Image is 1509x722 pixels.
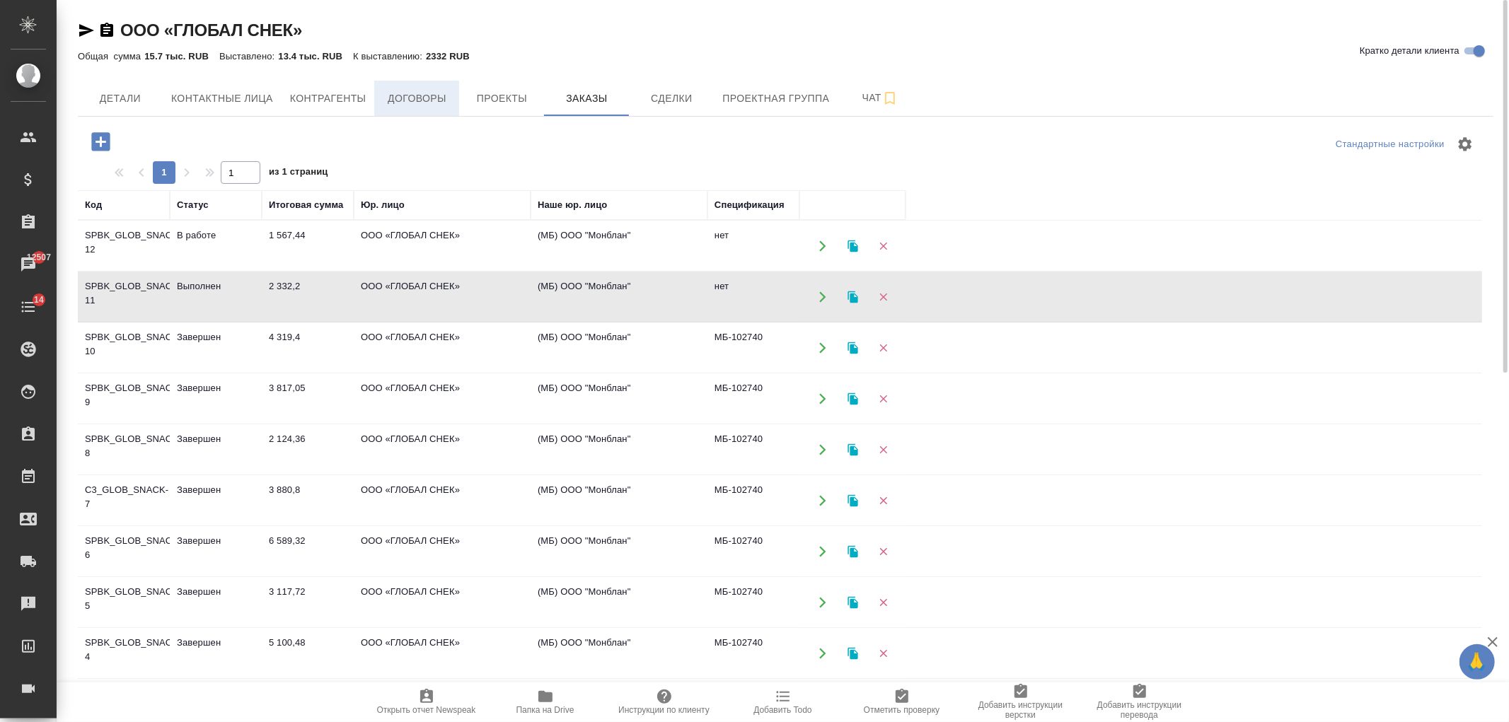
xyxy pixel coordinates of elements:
[707,221,799,271] td: нет
[354,578,531,627] td: ООО «ГЛОБАЛ СНЕК»
[361,198,405,212] div: Юр. лицо
[170,221,262,271] td: В работе
[808,435,837,464] button: Открыть
[618,705,710,715] span: Инструкции по клиенту
[120,21,302,40] a: ООО «ГЛОБАЛ СНЕК»
[869,486,898,515] button: Удалить
[838,588,867,617] button: Клонировать
[1080,682,1199,722] button: Добавить инструкции перевода
[354,221,531,271] td: ООО «ГЛОБАЛ СНЕК»
[869,639,898,668] button: Удалить
[843,682,961,722] button: Отметить проверку
[144,51,219,62] p: 15.7 тыс. RUB
[78,51,144,62] p: Общая сумма
[262,425,354,474] td: 2 124,36
[262,221,354,271] td: 1 567,44
[170,629,262,678] td: Завершен
[838,537,867,566] button: Клонировать
[170,272,262,322] td: Выполнен
[4,289,53,325] a: 14
[486,682,605,722] button: Папка на Drive
[808,537,837,566] button: Открыть
[838,486,867,515] button: Клонировать
[170,578,262,627] td: Завершен
[170,323,262,373] td: Завершен
[722,90,829,107] span: Проектная группа
[869,231,898,260] button: Удалить
[846,89,914,107] span: Чат
[262,323,354,373] td: 4 319,4
[290,90,366,107] span: Контрагенты
[707,578,799,627] td: МБ-102740
[354,629,531,678] td: ООО «ГЛОБАЛ СНЕК»
[354,323,531,373] td: ООО «ГЛОБАЛ СНЕК»
[531,425,707,474] td: (МБ) ООО "Монблан"
[1448,127,1482,161] span: Настроить таблицу
[808,486,837,515] button: Открыть
[78,476,170,525] td: C3_GLOB_SNACK-7
[1089,700,1191,720] span: Добавить инструкции перевода
[269,198,343,212] div: Итоговая сумма
[838,282,867,311] button: Клонировать
[353,51,426,62] p: К выставлению:
[838,231,867,260] button: Клонировать
[354,527,531,576] td: ООО «ГЛОБАЛ СНЕК»
[753,705,811,715] span: Добавить Todo
[383,90,451,107] span: Договоры
[516,705,574,715] span: Папка на Drive
[531,629,707,678] td: (МБ) ООО "Монблан"
[808,384,837,413] button: Открыть
[170,527,262,576] td: Завершен
[354,425,531,474] td: ООО «ГЛОБАЛ СНЕК»
[278,51,353,62] p: 13.4 тыс. RUB
[538,198,608,212] div: Наше юр. лицо
[86,90,154,107] span: Детали
[838,384,867,413] button: Клонировать
[531,374,707,424] td: (МБ) ООО "Монблан"
[78,425,170,474] td: SPBK_GLOB_SNACK-8
[869,384,898,413] button: Удалить
[85,198,102,212] div: Код
[1332,134,1448,156] div: split button
[354,476,531,525] td: ООО «ГЛОБАЛ СНЕК»
[869,537,898,566] button: Удалить
[171,90,273,107] span: Контактные лица
[170,425,262,474] td: Завершен
[1360,44,1459,58] span: Кратко детали клиента
[262,629,354,678] td: 5 100,48
[707,476,799,525] td: МБ-102740
[1459,644,1495,680] button: 🙏
[81,127,120,156] button: Добавить проект
[707,272,799,322] td: нет
[707,425,799,474] td: МБ-102740
[707,374,799,424] td: МБ-102740
[605,682,724,722] button: Инструкции по клиенту
[715,198,785,212] div: Спецификация
[707,323,799,373] td: МБ-102740
[869,333,898,362] button: Удалить
[78,22,95,39] button: Скопировать ссылку для ЯМессенджера
[262,374,354,424] td: 3 817,05
[869,435,898,464] button: Удалить
[78,578,170,627] td: SPBK_GLOB_SNACK-5
[531,527,707,576] td: (МБ) ООО "Монблан"
[531,272,707,322] td: (МБ) ООО "Монблан"
[354,272,531,322] td: ООО «ГЛОБАЛ СНЕК»
[78,272,170,322] td: SPBK_GLOB_SNACK-11
[869,588,898,617] button: Удалить
[98,22,115,39] button: Скопировать ссылку
[838,639,867,668] button: Клонировать
[170,476,262,525] td: Завершен
[531,221,707,271] td: (МБ) ООО "Монблан"
[808,639,837,668] button: Открыть
[4,247,53,282] a: 12507
[531,476,707,525] td: (МБ) ООО "Монблан"
[78,527,170,576] td: SPBK_GLOB_SNACK-6
[18,250,59,264] span: 12507
[707,629,799,678] td: МБ-102740
[961,682,1080,722] button: Добавить инструкции верстки
[724,682,843,722] button: Добавить Todo
[637,90,705,107] span: Сделки
[881,90,898,107] svg: Подписаться
[170,374,262,424] td: Завершен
